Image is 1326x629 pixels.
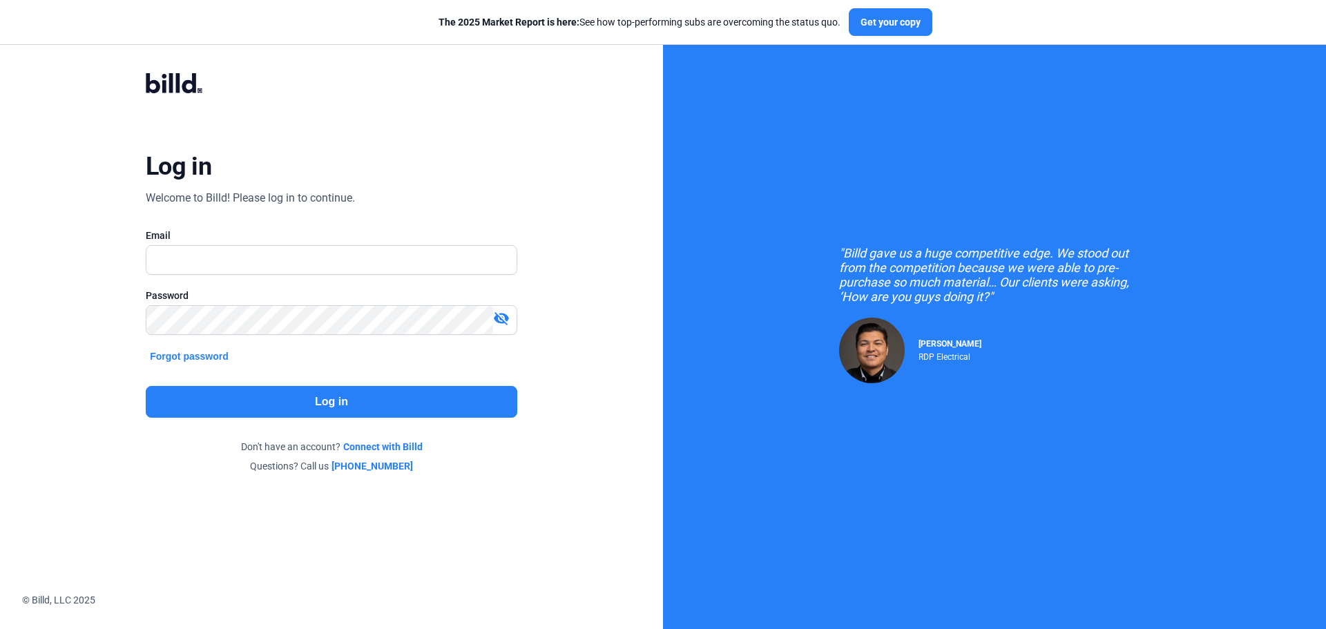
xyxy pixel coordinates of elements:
div: Email [146,229,517,242]
a: Connect with Billd [343,440,423,454]
button: Forgot password [146,349,233,364]
span: [PERSON_NAME] [919,339,981,349]
div: RDP Electrical [919,349,981,362]
a: [PHONE_NUMBER] [331,459,413,473]
div: Password [146,289,517,302]
div: See how top-performing subs are overcoming the status quo. [439,15,840,29]
mat-icon: visibility_off [493,310,510,327]
div: Welcome to Billd! Please log in to continue. [146,190,355,206]
button: Log in [146,386,517,418]
div: Log in [146,151,211,182]
div: Questions? Call us [146,459,517,473]
div: "Billd gave us a huge competitive edge. We stood out from the competition because we were able to... [839,246,1150,304]
span: The 2025 Market Report is here: [439,17,579,28]
img: Raul Pacheco [839,318,905,383]
div: Don't have an account? [146,440,517,454]
button: Get your copy [849,8,932,36]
